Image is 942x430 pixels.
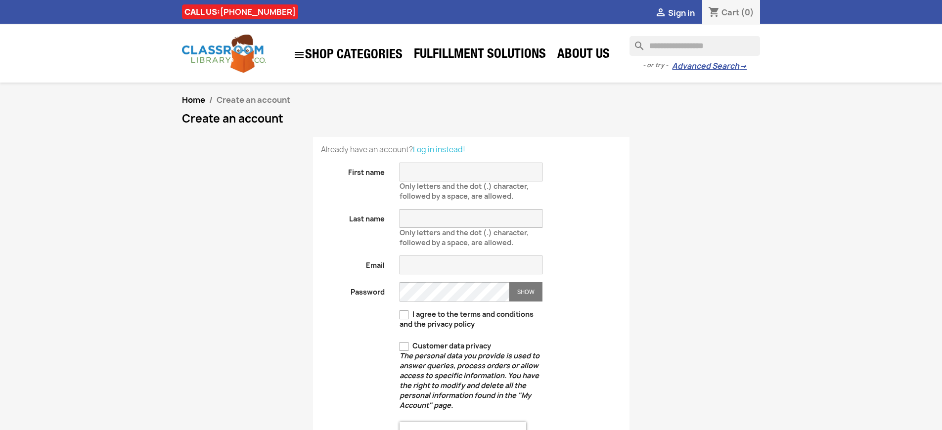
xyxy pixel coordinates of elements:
img: Classroom Library Company [182,35,266,73]
p: Already have an account? [321,145,622,155]
i: search [629,36,641,48]
input: Password input [400,282,509,301]
a: Log in instead! [413,144,465,155]
label: I agree to the terms and conditions and the privacy policy [400,309,542,329]
a: Home [182,94,205,105]
i:  [293,49,305,61]
span: Sign in [668,7,695,18]
span: Create an account [217,94,290,105]
label: First name [314,163,393,177]
h1: Create an account [182,113,761,125]
label: Customer data privacy [400,341,542,410]
span: Cart [721,7,739,18]
span: - or try - [643,60,672,70]
span: Only letters and the dot (.) character, followed by a space, are allowed. [400,224,529,247]
a:  Sign in [655,7,695,18]
a: Advanced Search→ [672,61,747,71]
button: Show [509,282,542,301]
a: SHOP CATEGORIES [288,44,407,66]
a: [PHONE_NUMBER] [220,6,296,17]
label: Email [314,256,393,270]
a: Fulfillment Solutions [409,45,551,65]
em: The personal data you provide is used to answer queries, process orders or allow access to specif... [400,351,539,410]
span: → [739,61,747,71]
div: CALL US: [182,4,298,19]
input: Search [629,36,760,56]
label: Last name [314,209,393,224]
span: (0) [741,7,754,18]
label: Password [314,282,393,297]
a: About Us [552,45,615,65]
span: Only letters and the dot (.) character, followed by a space, are allowed. [400,177,529,201]
i: shopping_cart [708,7,720,19]
i:  [655,7,667,19]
